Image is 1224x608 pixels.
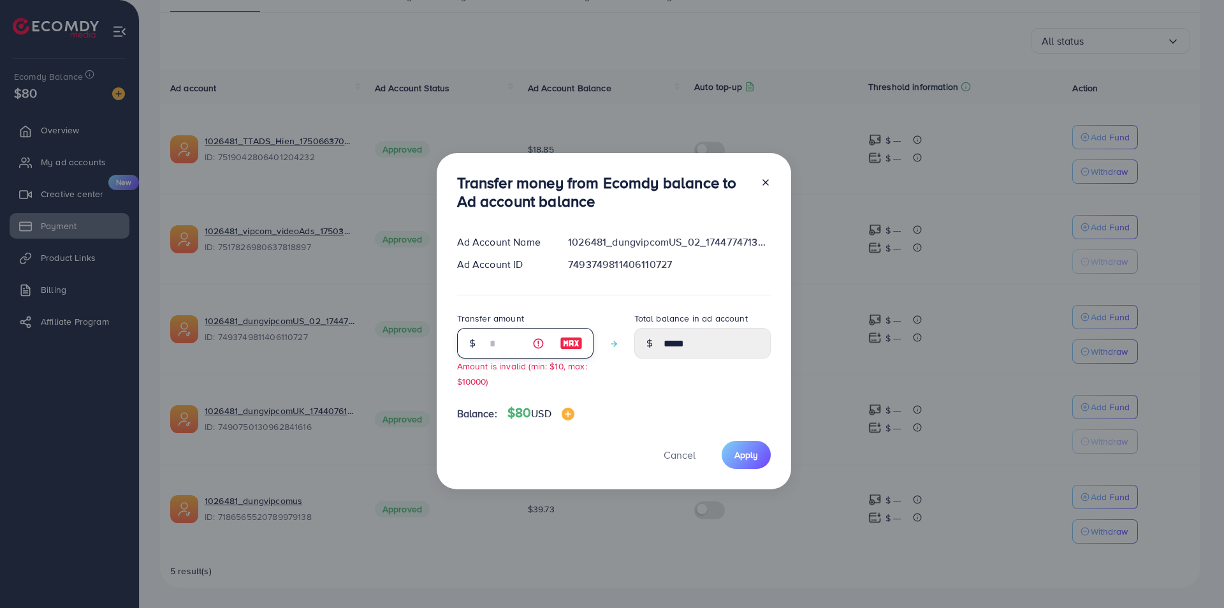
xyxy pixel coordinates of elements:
[562,408,574,420] img: image
[507,405,574,421] h4: $80
[560,336,583,351] img: image
[722,441,771,468] button: Apply
[457,360,587,387] small: Amount is invalid (min: $10, max: $10000)
[1170,551,1214,598] iframe: Chat
[558,235,780,249] div: 1026481_dungvipcomUS_02_1744774713900
[558,257,780,272] div: 7493749811406110727
[634,312,748,325] label: Total balance in ad account
[531,406,551,420] span: USD
[457,312,524,325] label: Transfer amount
[664,448,696,462] span: Cancel
[457,174,750,211] h3: Transfer money from Ecomdy balance to Ad account balance
[457,406,497,421] span: Balance:
[648,441,711,468] button: Cancel
[447,257,558,272] div: Ad Account ID
[447,235,558,249] div: Ad Account Name
[734,449,758,461] span: Apply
